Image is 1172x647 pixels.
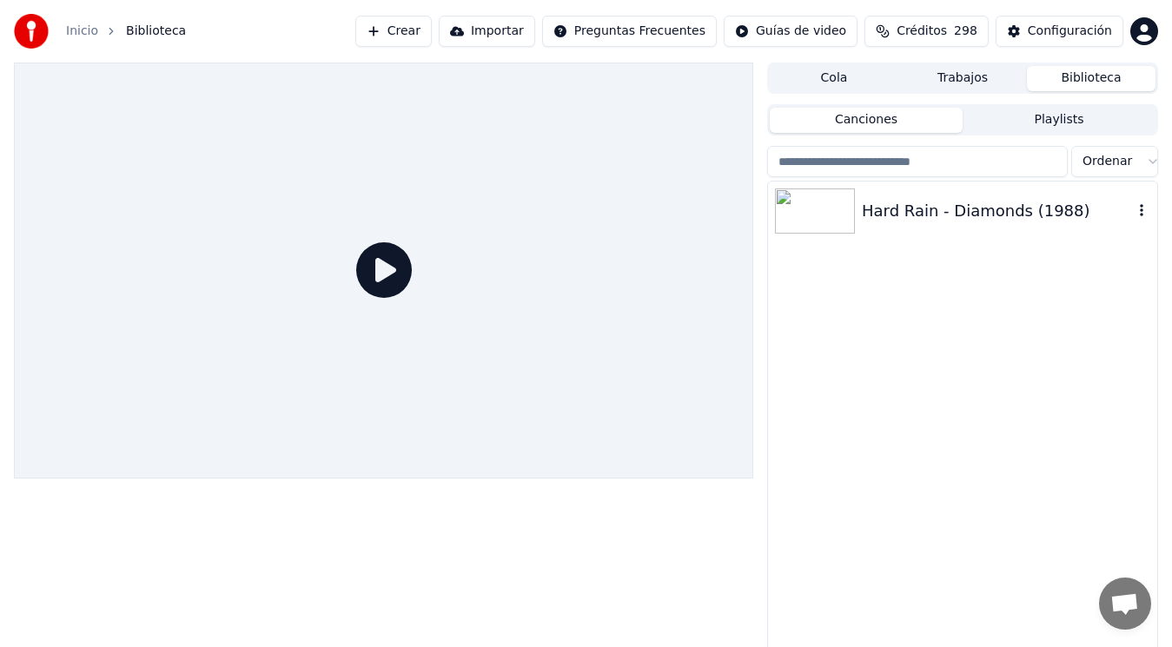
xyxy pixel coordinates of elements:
span: Biblioteca [126,23,186,40]
nav: breadcrumb [66,23,186,40]
span: 298 [954,23,977,40]
img: youka [14,14,49,49]
button: Configuración [996,16,1123,47]
button: Preguntas Frecuentes [542,16,717,47]
button: Trabajos [898,66,1027,91]
span: Créditos [897,23,947,40]
a: Chat abierto [1099,578,1151,630]
button: Importar [439,16,535,47]
a: Inicio [66,23,98,40]
span: Ordenar [1083,153,1132,170]
div: Configuración [1028,23,1112,40]
button: Cola [770,66,898,91]
button: Biblioteca [1027,66,1155,91]
button: Playlists [963,108,1155,133]
div: Hard Rain - Diamonds (1988) [862,199,1133,223]
button: Canciones [770,108,963,133]
button: Guías de video [724,16,857,47]
button: Crear [355,16,432,47]
button: Créditos298 [864,16,989,47]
